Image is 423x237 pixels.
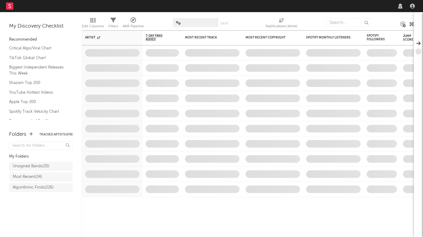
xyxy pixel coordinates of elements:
[9,131,26,138] div: Folders
[9,118,67,124] a: Recommended For You
[9,108,67,115] a: Spotify Track Velocity Chart
[306,36,352,39] div: Spotify Monthly Listeners
[13,173,42,181] div: Most Recent ( 24 )
[185,36,230,39] div: Most Recent Track
[266,23,297,30] div: Notifications (Artist)
[9,36,73,43] div: Recommended
[146,34,170,41] span: 7-Day Fans Added
[108,23,118,30] div: Filters
[123,23,144,30] div: A&R Pipeline
[13,184,54,191] div: Algorithmic Finds ( 226 )
[82,15,104,33] div: Edit Columns
[108,15,118,33] div: Filters
[9,172,73,182] a: Most Recent(24)
[85,36,131,39] div: Artist
[82,23,104,30] div: Edit Columns
[9,98,67,105] a: Apple Top 200
[326,18,372,27] input: Search...
[367,34,388,41] div: Spotify Followers
[9,183,73,192] a: Algorithmic Finds(226)
[266,15,297,33] div: Notifications (Artist)
[246,36,291,39] div: Most Recent Copyright
[39,133,73,136] button: Tracked Artists(478)
[9,153,73,160] div: My Folders
[9,79,67,86] a: Shazam Top 200
[403,34,418,42] div: Jump Score
[9,55,67,61] a: TikTok Global Chart
[9,23,73,30] div: My Discovery Checklist
[123,15,144,33] div: A&R Pipeline
[9,45,67,52] a: Critical Algo/Viral Chart
[9,141,73,150] input: Search for folders...
[9,64,67,76] a: Biggest Independent Releases This Week
[220,22,228,25] button: Save
[13,163,49,170] div: Unsigned Bands ( 20 )
[9,89,67,96] a: YouTube Hottest Videos
[9,162,73,171] a: Unsigned Bands(20)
